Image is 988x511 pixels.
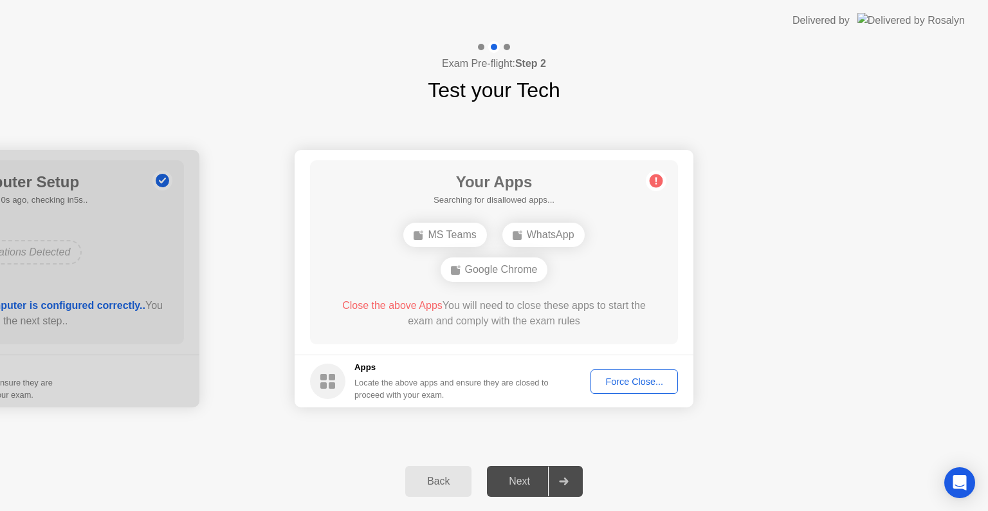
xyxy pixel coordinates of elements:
div: Google Chrome [441,257,548,282]
div: Force Close... [595,376,673,387]
h5: Searching for disallowed apps... [434,194,554,207]
div: MS Teams [403,223,486,247]
div: Back [409,476,468,487]
span: Close the above Apps [342,300,443,311]
button: Back [405,466,471,497]
h1: Test your Tech [428,75,560,106]
b: Step 2 [515,58,546,69]
button: Force Close... [590,369,678,394]
div: WhatsApp [502,223,585,247]
div: Delivered by [792,13,850,28]
button: Next [487,466,583,497]
h4: Exam Pre-flight: [442,56,546,71]
div: Locate the above apps and ensure they are closed to proceed with your exam. [354,376,549,401]
div: You will need to close these apps to start the exam and comply with the exam rules [329,298,660,329]
img: Delivered by Rosalyn [857,13,965,28]
div: Open Intercom Messenger [944,467,975,498]
h1: Your Apps [434,171,554,194]
div: Next [491,476,548,487]
h5: Apps [354,361,549,374]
